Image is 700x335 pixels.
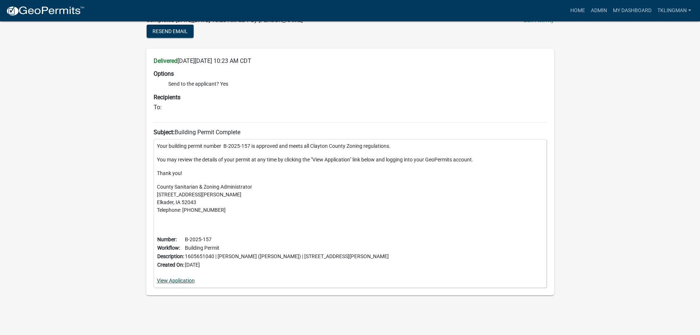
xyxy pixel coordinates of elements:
strong: Subject: [154,129,175,136]
h6: [DATE][DATE] 10:23 AM CDT [154,57,547,64]
td: Building Permit [184,244,389,252]
a: View Application [157,278,195,284]
b: Created On: [157,262,184,268]
b: Workflow: [157,245,180,251]
p: Thank you! [157,170,543,177]
h6: Building Permit Complete [154,129,547,136]
a: Home [567,4,588,18]
a: My Dashboard [610,4,654,18]
li: Send to the applicant? Yes [168,80,547,88]
td: B-2025-157 [184,235,389,244]
p: You may review the details of your permit at any time by clicking the "View Application" link bel... [157,156,543,164]
span: Completed [DATE][DATE] 10:23 AM CDT by [PERSON_NAME] [146,17,303,24]
button: Resend Email [147,25,194,38]
span: Resend Email [152,28,188,34]
td: 1605651040 | [PERSON_NAME] ([PERSON_NAME]) | [STREET_ADDRESS][PERSON_NAME] [184,252,389,261]
strong: Delivered [154,57,177,64]
strong: Recipients [154,94,180,101]
a: tklingman [654,4,694,18]
p: County Sanitarian & Zoning Administrator [STREET_ADDRESS][PERSON_NAME] Elkader, IA 52043 Telephon... [157,183,543,214]
a: Admin [588,4,610,18]
h6: To: [154,104,547,111]
b: Number: [157,236,177,242]
b: Description: [157,253,184,259]
td: [DATE] [184,261,389,269]
p: Your building permit number B-2025-157 is approved and meets all Clayton County Zoning regulations. [157,142,543,150]
strong: Options [154,70,174,77]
